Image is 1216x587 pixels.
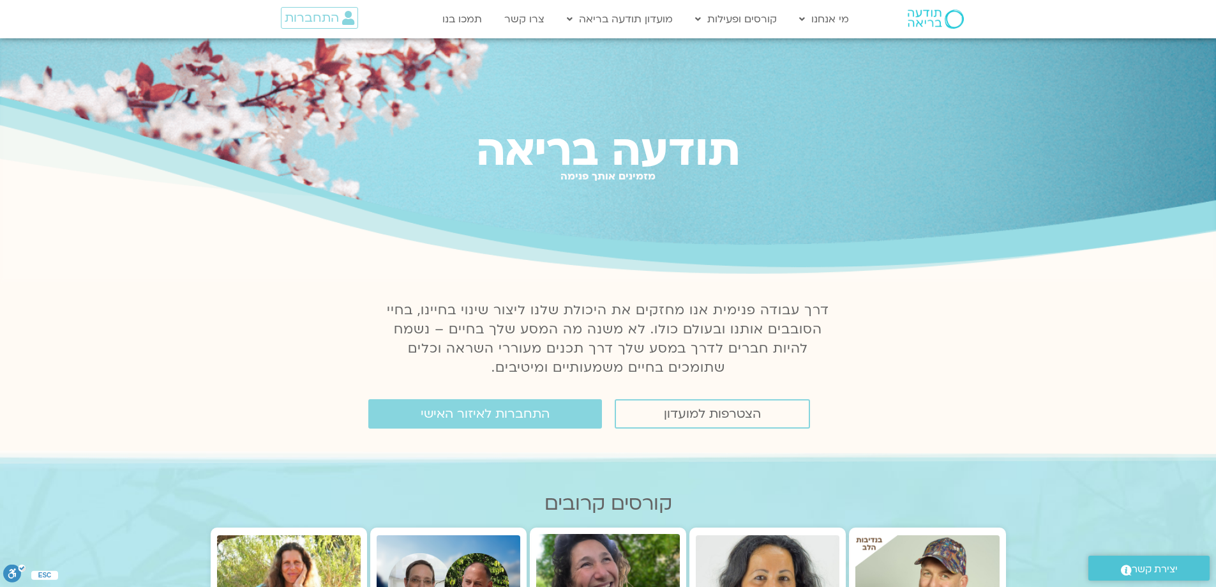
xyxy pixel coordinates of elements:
p: דרך עבודה פנימית אנו מחזקים את היכולת שלנו ליצור שינוי בחיינו, בחיי הסובבים אותנו ובעולם כולו. לא... [380,301,837,377]
span: התחברות [285,11,339,25]
img: תודעה בריאה [908,10,964,29]
a: הצטרפות למועדון [615,399,810,429]
a: התחברות לאיזור האישי [368,399,602,429]
span: הצטרפות למועדון [664,407,761,421]
span: יצירת קשר [1132,561,1178,578]
a: תמכו בנו [436,7,488,31]
span: התחברות לאיזור האישי [421,407,550,421]
a: יצירת קשר [1088,556,1210,581]
a: קורסים ופעילות [689,7,783,31]
a: צרו קשר [498,7,551,31]
h2: קורסים קרובים [211,492,1006,515]
a: התחברות [281,7,358,29]
a: מי אנחנו [793,7,855,31]
a: מועדון תודעה בריאה [560,7,679,31]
